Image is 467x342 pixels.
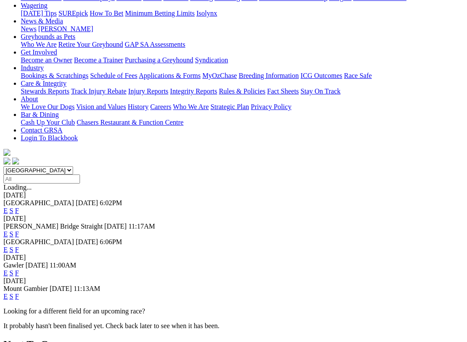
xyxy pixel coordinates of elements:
[196,10,217,17] a: Isolynx
[21,2,48,9] a: Wagering
[173,103,209,110] a: Who We Are
[21,33,75,40] a: Greyhounds as Pets
[76,238,98,245] span: [DATE]
[15,230,19,238] a: F
[211,103,249,110] a: Strategic Plan
[3,215,464,223] div: [DATE]
[21,41,57,48] a: Who We Are
[3,184,32,191] span: Loading...
[50,261,77,269] span: 11:00AM
[10,207,13,214] a: S
[38,25,93,32] a: [PERSON_NAME]
[15,207,19,214] a: F
[239,72,299,79] a: Breeding Information
[3,149,10,156] img: logo-grsa-white.png
[301,87,340,95] a: Stay On Track
[150,103,171,110] a: Careers
[3,285,48,292] span: Mount Gambier
[128,87,168,95] a: Injury Reports
[58,10,88,17] a: SUREpick
[3,230,8,238] a: E
[21,25,464,33] div: News & Media
[104,223,127,230] span: [DATE]
[3,207,8,214] a: E
[21,56,72,64] a: Become an Owner
[21,103,464,111] div: About
[21,56,464,64] div: Get Involved
[21,48,57,56] a: Get Involved
[76,199,98,206] span: [DATE]
[21,64,44,71] a: Industry
[76,103,126,110] a: Vision and Values
[21,103,74,110] a: We Love Our Dogs
[21,10,57,17] a: [DATE] Tips
[3,269,8,277] a: E
[15,293,19,300] a: F
[3,307,464,315] p: Looking for a different field for an upcoming race?
[3,238,74,245] span: [GEOGRAPHIC_DATA]
[10,269,13,277] a: S
[10,246,13,253] a: S
[195,56,228,64] a: Syndication
[21,119,75,126] a: Cash Up Your Club
[74,285,100,292] span: 11:13AM
[15,269,19,277] a: F
[21,25,36,32] a: News
[50,285,72,292] span: [DATE]
[10,230,13,238] a: S
[90,72,137,79] a: Schedule of Fees
[139,72,201,79] a: Applications & Forms
[21,87,464,95] div: Care & Integrity
[100,199,122,206] span: 6:02PM
[10,293,13,300] a: S
[125,56,193,64] a: Purchasing a Greyhound
[251,103,291,110] a: Privacy Policy
[21,119,464,126] div: Bar & Dining
[74,56,123,64] a: Become a Trainer
[125,10,195,17] a: Minimum Betting Limits
[3,293,8,300] a: E
[21,80,67,87] a: Care & Integrity
[3,158,10,165] img: facebook.svg
[21,17,63,25] a: News & Media
[21,111,59,118] a: Bar & Dining
[3,191,464,199] div: [DATE]
[100,238,122,245] span: 6:06PM
[21,126,62,134] a: Contact GRSA
[3,223,102,230] span: [PERSON_NAME] Bridge Straight
[301,72,342,79] a: ICG Outcomes
[267,87,299,95] a: Fact Sheets
[15,246,19,253] a: F
[3,322,220,329] partial: It probably hasn't been finalised yet. Check back later to see when it has been.
[21,95,38,103] a: About
[3,246,8,253] a: E
[3,199,74,206] span: [GEOGRAPHIC_DATA]
[21,134,78,142] a: Login To Blackbook
[128,223,155,230] span: 11:17AM
[3,174,80,184] input: Select date
[12,158,19,165] img: twitter.svg
[219,87,265,95] a: Rules & Policies
[71,87,126,95] a: Track Injury Rebate
[21,87,69,95] a: Stewards Reports
[125,41,186,48] a: GAP SA Assessments
[128,103,148,110] a: History
[77,119,183,126] a: Chasers Restaurant & Function Centre
[3,254,464,261] div: [DATE]
[344,72,371,79] a: Race Safe
[3,277,464,285] div: [DATE]
[202,72,237,79] a: MyOzChase
[90,10,124,17] a: How To Bet
[58,41,123,48] a: Retire Your Greyhound
[21,41,464,48] div: Greyhounds as Pets
[21,72,88,79] a: Bookings & Scratchings
[26,261,48,269] span: [DATE]
[3,261,24,269] span: Gawler
[170,87,217,95] a: Integrity Reports
[21,10,464,17] div: Wagering
[21,72,464,80] div: Industry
